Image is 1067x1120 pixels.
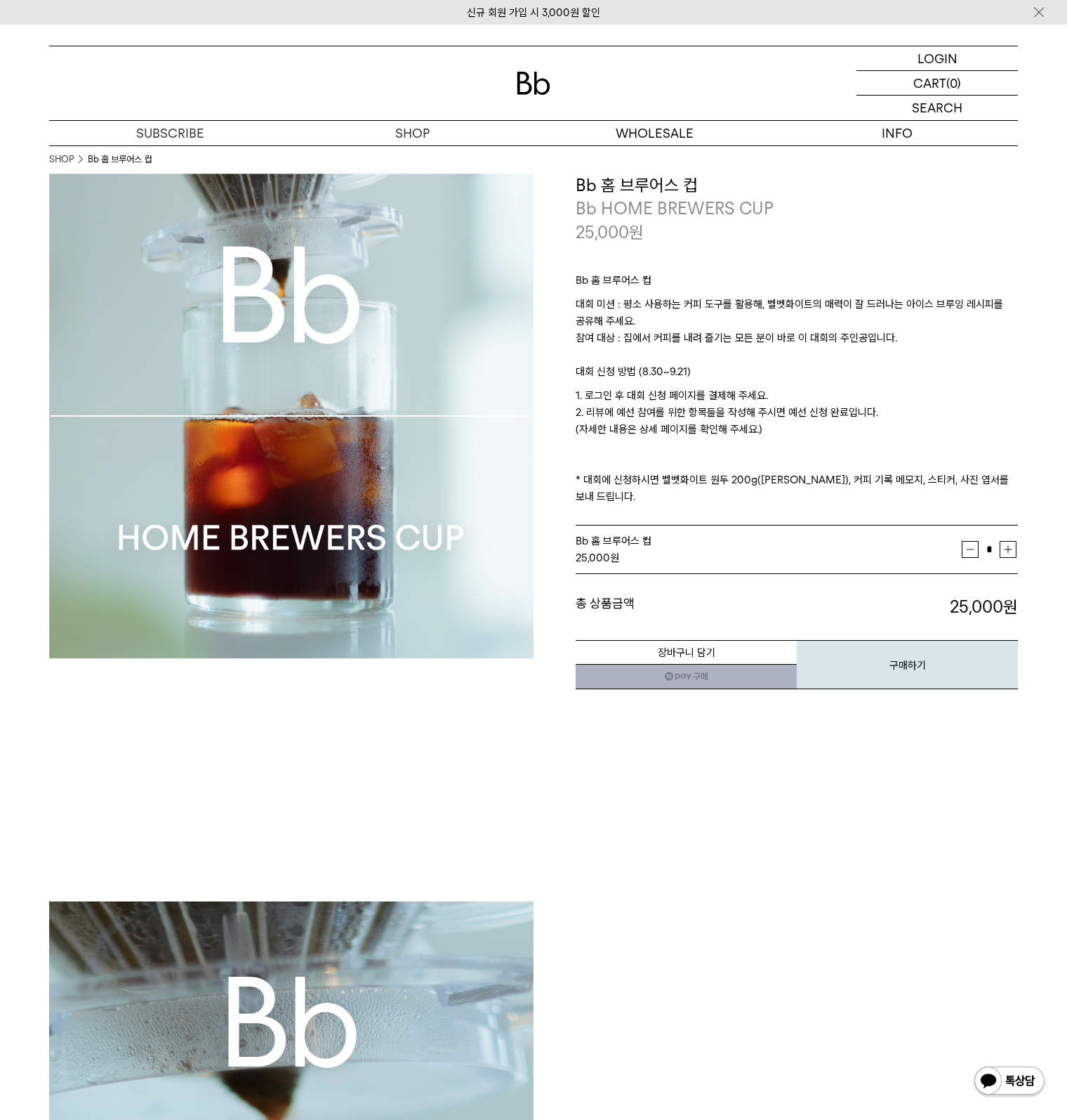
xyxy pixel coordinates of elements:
dt: 총 상품금액 [576,595,797,619]
span: 원 [629,222,644,242]
p: 대회 미션 : 평소 사용하는 커피 도구를 활용해, 벨벳화이트의 매력이 잘 드러나는 아이스 브루잉 레시피를 공유해 주세요. 참여 대상 : 집에서 커피를 내려 즐기는 모든 분이 ... [576,296,1018,363]
strong: 25,000 [576,552,610,564]
a: 신규 회원 가입 시 3,000원 할인 [467,6,600,19]
p: INFO [776,121,1018,145]
span: Bb 홈 브루어스 컵 [576,535,651,547]
li: Bb 홈 브루어스 컵 [88,152,152,167]
p: 25,000 [576,221,644,245]
p: Bb 홈 브루어스 컵 [576,272,1018,296]
p: WHOLESALE [533,121,776,145]
a: CART (0) [856,71,1018,96]
p: 대회 신청 방법 (8.30~9.21) [576,363,1018,387]
p: CART [913,71,946,95]
p: 1. 로그인 후 대회 신청 페이지를 결제해 주세요. 2. 리뷰에 예선 참여를 위한 항목들을 작성해 주시면 예선 신청 완료입니다. (자세한 내용은 상세 페이지를 확인해 주세요.... [576,387,1018,505]
a: 새창 [576,664,797,689]
img: 카카오톡 채널 1:1 채팅 버튼 [973,1065,1046,1099]
a: SHOP [291,121,533,145]
p: SEARCH [912,96,962,120]
button: 감소 [962,541,979,558]
p: LOGIN [917,46,957,70]
button: 증가 [1000,541,1016,558]
img: 로고 [517,72,550,95]
button: 구매하기 [797,640,1018,689]
div: 원 [576,549,962,566]
img: Bb 홈 브루어스 컵 [49,174,533,658]
p: (0) [946,71,961,95]
h3: Bb 홈 브루어스 컵 [576,174,1018,197]
b: 원 [1003,597,1018,617]
a: LOGIN [856,46,1018,71]
button: 장바구니 담기 [576,640,797,665]
a: SHOP [49,152,74,167]
strong: 25,000 [950,597,1018,617]
p: Bb HOME BREWERS CUP [576,197,1018,221]
a: SUBSCRIBE [49,121,291,145]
